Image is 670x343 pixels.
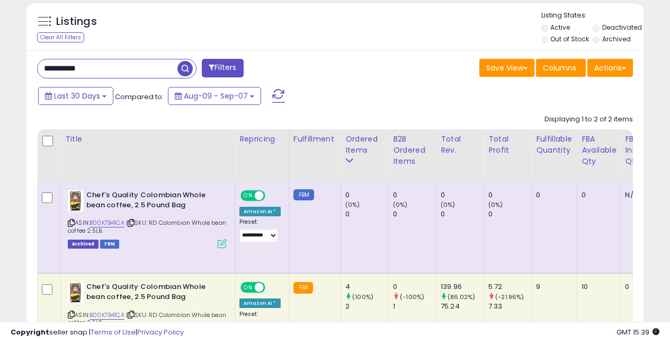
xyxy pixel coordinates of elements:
[100,240,119,249] span: FBM
[393,134,432,167] div: B2B Ordered Items
[393,209,436,219] div: 0
[168,87,261,105] button: Aug-09 - Sep-07
[239,207,281,216] div: Amazon AI *
[293,282,313,294] small: FBA
[550,34,589,43] label: Out of Stock
[11,328,184,338] div: seller snap | |
[345,282,388,292] div: 4
[68,190,84,212] img: 51frin0KGEL._SL40_.jpg
[602,34,631,43] label: Archived
[488,190,531,200] div: 0
[352,293,373,301] small: (100%)
[90,218,124,227] a: B00K7B41CA
[582,190,612,200] div: 0
[488,209,531,219] div: 0
[441,190,484,200] div: 0
[544,115,633,125] div: Displaying 1 to 2 of 2 items
[536,282,569,292] div: 9
[68,190,227,247] div: ASIN:
[239,218,281,242] div: Preset:
[264,191,281,200] span: OFF
[345,190,388,200] div: 0
[137,327,184,337] a: Privacy Policy
[239,298,281,308] div: Amazon AI *
[448,293,475,301] small: (86.02%)
[625,134,657,167] div: FBA inbound Qty
[90,311,124,320] a: B00K7B41CA
[68,218,226,234] span: | SKU: RD Colombian Whole bean coffee 2.5LB.
[115,92,164,102] span: Compared to:
[441,134,479,156] div: Total Rev.
[242,191,255,200] span: ON
[441,302,484,311] div: 75.24
[625,282,653,292] div: 0
[393,190,436,200] div: 0
[184,91,248,101] span: Aug-09 - Sep-07
[37,32,84,42] div: Clear All Filters
[68,240,99,249] span: Listings that have been deleted from Seller Central
[86,190,215,213] b: Chef's Quality Colombian Whole bean coffee, 2.5 Pound Bag
[536,190,569,200] div: 0
[345,302,388,311] div: 2
[38,87,113,105] button: Last 30 Days
[441,282,484,292] div: 139.96
[11,327,49,337] strong: Copyright
[479,59,534,77] button: Save View
[393,302,436,311] div: 1
[617,327,659,337] span: 2025-10-8 15:39 GMT
[550,23,570,32] label: Active
[239,311,281,335] div: Preset:
[54,91,100,101] span: Last 30 Days
[488,302,531,311] div: 7.33
[488,200,503,209] small: (0%)
[393,282,436,292] div: 0
[56,14,97,29] h5: Listings
[495,293,524,301] small: (-21.96%)
[393,200,408,209] small: (0%)
[68,311,226,327] span: | SKU: RD Colombian Whole bean coffee 2.5LB
[293,189,314,200] small: FBM
[91,327,136,337] a: Terms of Use
[488,134,527,156] div: Total Profit
[582,282,612,292] div: 10
[441,209,484,219] div: 0
[68,282,84,303] img: 51frin0KGEL._SL40_.jpg
[441,200,455,209] small: (0%)
[202,59,243,77] button: Filters
[582,134,616,167] div: FBA Available Qty
[345,209,388,219] div: 0
[488,282,531,292] div: 5.72
[345,134,384,156] div: Ordered Items
[68,282,227,339] div: ASIN:
[293,134,336,145] div: Fulfillment
[345,200,360,209] small: (0%)
[86,282,215,304] b: Chef's Quality Colombian Whole bean coffee, 2.5 Pound Bag
[536,134,573,156] div: Fulfillable Quantity
[264,283,281,292] span: OFF
[239,134,284,145] div: Repricing
[400,293,424,301] small: (-100%)
[602,23,642,32] label: Deactivated
[242,283,255,292] span: ON
[541,11,644,21] p: Listing States:
[625,190,653,200] div: N/A
[536,59,586,77] button: Columns
[65,134,230,145] div: Title
[587,59,633,77] button: Actions
[543,63,576,73] span: Columns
